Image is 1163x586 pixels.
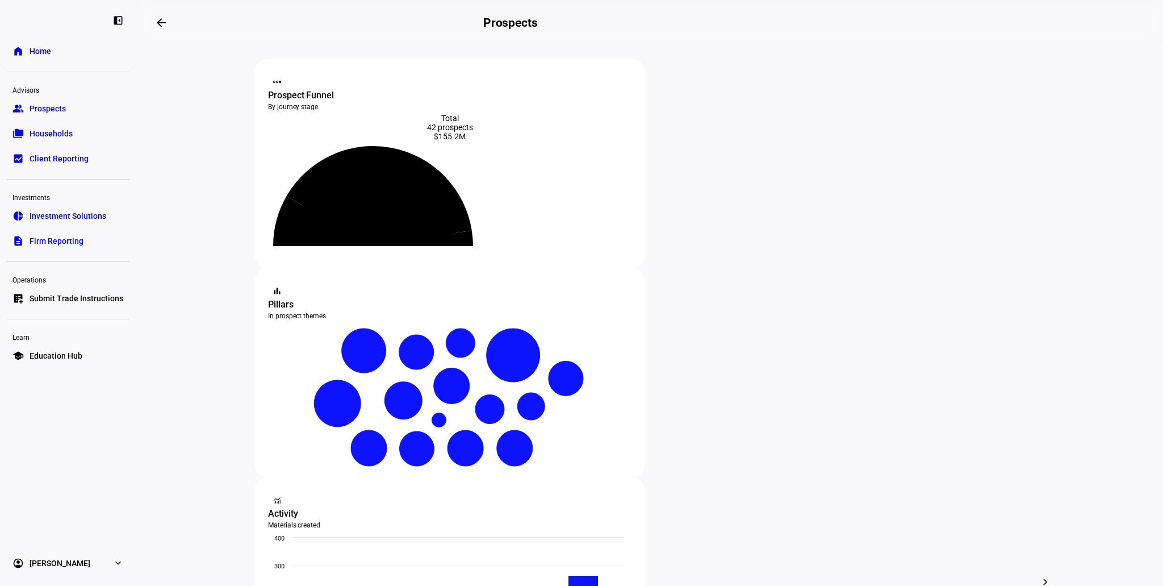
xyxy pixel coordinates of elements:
[7,271,129,287] div: Operations
[271,285,283,297] mat-icon: bar_chart
[12,558,24,569] eth-mat-symbol: account_circle
[268,114,631,123] div: Total
[268,132,631,141] div: $155.2M
[30,235,83,247] span: Firm Reporting
[483,16,538,30] h2: Prospects
[7,329,129,344] div: Learn
[268,123,631,132] div: 42 prospects
[7,205,129,227] a: pie_chartInvestment Solutions
[271,76,283,88] mat-icon: steppers
[7,122,129,145] a: folder_copyHouseholds
[12,235,24,247] eth-mat-symbol: description
[12,293,24,304] eth-mat-symbol: list_alt_add
[268,311,631,321] div: In prospect themes
[268,102,631,111] div: By journey stage
[30,210,106,222] span: Investment Solutions
[7,147,129,170] a: bid_landscapeClient Reporting
[271,494,283,506] mat-icon: monitoring
[7,81,129,97] div: Advisors
[268,89,631,102] div: Prospect Funnel
[154,16,168,30] mat-icon: arrow_backwards
[12,45,24,57] eth-mat-symbol: home
[12,210,24,222] eth-mat-symbol: pie_chart
[7,230,129,252] a: descriptionFirm Reporting
[112,15,124,26] eth-mat-symbol: left_panel_close
[30,103,66,114] span: Prospects
[12,103,24,114] eth-mat-symbol: group
[112,558,124,569] eth-mat-symbol: expand_more
[30,558,90,569] span: [PERSON_NAME]
[268,298,631,311] div: Pillars
[268,507,631,521] div: Activity
[12,350,24,361] eth-mat-symbol: school
[30,45,51,57] span: Home
[7,40,129,63] a: homeHome
[268,521,631,530] div: Materials created
[12,128,24,139] eth-mat-symbol: folder_copy
[12,153,24,164] eth-mat-symbol: bid_landscape
[30,128,73,139] span: Households
[274,563,285,570] text: 300
[7,189,129,205] div: Investments
[274,535,285,542] text: 400
[7,97,129,120] a: groupProspects
[30,153,89,164] span: Client Reporting
[30,293,123,304] span: Submit Trade Instructions
[30,350,82,361] span: Education Hub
